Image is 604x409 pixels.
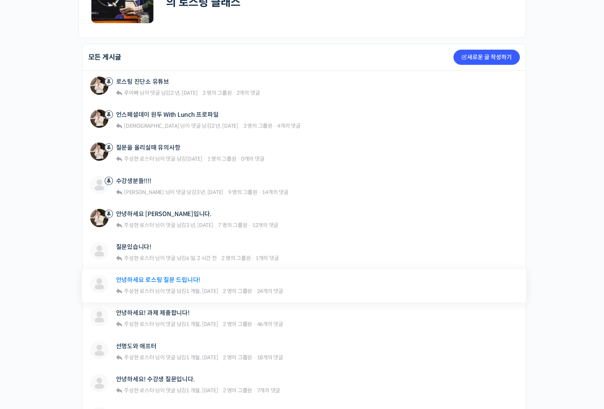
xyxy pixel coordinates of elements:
a: [PERSON_NAME] [123,189,164,196]
a: 주성현 로스터 [123,354,154,361]
span: 4개의 댓글 [277,122,301,129]
span: 0개의 댓글 [241,155,265,162]
a: 1 개월, [DATE] [186,321,218,328]
a: 주성현 로스터 [123,321,154,328]
h2: 모든 게시글 [88,54,122,61]
span: 님이 댓글 남김 [123,255,216,262]
span: 설정 [117,252,126,258]
a: 질문을 올리실때 유의사항 [116,144,180,151]
span: 님이 댓글 남김 [123,387,218,394]
span: 2 명의 그룹원 [223,354,252,361]
span: 주성현 로스터 [124,255,154,262]
a: 2 년, [DATE] [171,89,198,96]
a: 안녕하세요 [PERSON_NAME]입니다. [116,210,212,218]
span: 주성현 로스터 [124,354,154,361]
span: 2 명의 그룹원 [223,321,252,328]
span: 2개의 댓글 [237,89,260,96]
span: [PERSON_NAME] [124,189,164,196]
a: 수강생분들!!!! [116,177,151,185]
span: 루아빠 [124,89,138,96]
span: 1개의 댓글 [256,255,279,262]
span: 주성현 로스터 [124,155,154,162]
span: 24개의 댓글 [257,288,283,295]
span: 7개의 댓글 [257,387,281,394]
span: 님이 댓글 남김 [123,155,202,162]
span: 주성현 로스터 [124,321,154,328]
span: 46개의 댓글 [257,321,283,328]
span: 님이 댓글 남김 [123,288,218,295]
a: 2 년, [DATE] [212,122,238,129]
a: 새로운 글 작성하기 [453,50,520,65]
a: 선명도와 애프터 [116,343,157,350]
span: 2 명의 그룹원 [223,288,252,295]
a: 안녕하세요! 수강생 질문입니다. [116,376,195,383]
span: 주성현 로스터 [124,387,154,394]
span: 3 명의 그룹원 [243,122,273,129]
a: 대화 [50,240,98,259]
a: [DEMOGRAPHIC_DATA] [123,122,179,129]
span: 주성현 로스터 [124,222,154,229]
span: 14개의 댓글 [262,189,288,196]
span: 12개의 댓글 [252,222,278,229]
a: 주성현 로스터 [123,255,154,262]
span: 2 명의 그룹원 [221,255,251,262]
span: [DEMOGRAPHIC_DATA] [124,122,179,129]
a: 주성현 로스터 [123,222,154,229]
span: 주성현 로스터 [124,288,154,295]
span: · [259,189,261,196]
a: 3 년, [DATE] [196,189,223,196]
a: 안녕하세요! 과제 제출합니다! [116,309,190,317]
a: 로스팅 진단소 유튜브 [116,78,169,85]
a: [DATE] [186,155,202,162]
span: · [253,354,256,361]
a: 주성현 로스터 [123,155,154,162]
span: 3 명의 그룹원 [202,89,232,96]
span: 님이 댓글 남김 [123,321,218,328]
span: · [274,122,276,129]
span: 9 명의 그룹원 [228,189,257,196]
span: 1 명의 그룹원 [207,155,237,162]
span: · [248,222,251,229]
a: 3 년, [DATE] [186,222,213,229]
span: 님이 댓글 남김 [123,89,198,96]
span: 님이 댓글 남김 [123,122,238,129]
a: 1 개월, [DATE] [186,354,218,361]
span: 님이 댓글 남김 [123,354,218,361]
span: · [253,288,256,295]
span: 18개의 댓글 [257,354,283,361]
span: 2 명의 그룹원 [223,387,252,394]
a: 1 개월, [DATE] [186,288,218,295]
span: 7 명의 그룹원 [218,222,247,229]
span: · [253,321,256,328]
a: 안녕하세요 로스팅 질문 드립니다! [116,276,201,284]
span: 홈 [24,252,28,258]
span: 대화 [69,252,78,258]
a: 루아빠 [123,89,138,96]
span: · [233,89,235,96]
a: 주성현 로스터 [123,387,154,394]
span: · [253,387,256,394]
a: 설정 [98,240,146,259]
span: · [237,155,240,162]
a: 언스페셜데이 원두 With Lunch 프로파일 [116,111,219,118]
a: 질문있습니다! [116,243,151,251]
span: · [252,255,254,262]
a: 주성현 로스터 [123,288,154,295]
a: 홈 [2,240,50,259]
span: 님이 댓글 남김 [123,189,223,196]
a: 1 개월, [DATE] [186,387,218,394]
span: 님이 댓글 남김 [123,222,213,229]
a: 6 일, 2 시간 전 [186,255,216,262]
